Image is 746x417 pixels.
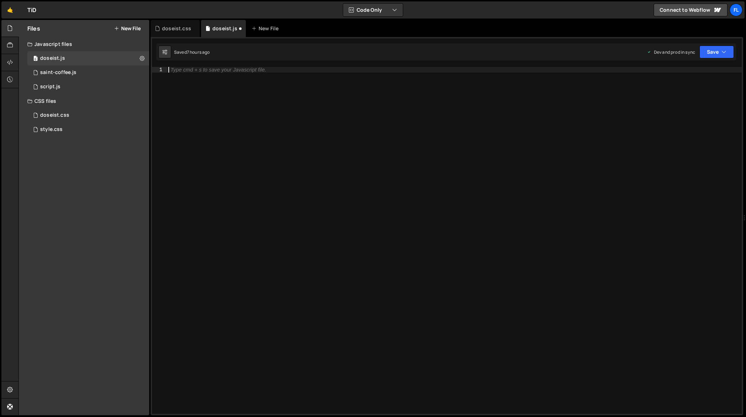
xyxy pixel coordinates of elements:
a: 🤙 [1,1,19,19]
div: 7 hours ago [187,49,210,55]
div: doseist.js [212,25,237,32]
div: style.css [40,126,63,133]
button: Save [699,46,734,58]
div: 1 [152,67,167,73]
div: CSS files [19,94,149,108]
div: script.js [40,84,60,90]
div: Type cmd + s to save your Javascript file. [171,67,266,73]
div: 4604/42100.css [27,108,149,122]
div: 4604/25434.css [27,122,149,137]
div: doseist.css [40,112,69,118]
button: New File [114,26,141,31]
div: 4604/37981.js [27,51,149,65]
div: Javascript files [19,37,149,51]
a: Connect to Webflow [654,4,728,16]
button: Code Only [343,4,403,16]
div: doseist.css [162,25,191,32]
div: TiD [27,6,36,14]
div: 4604/27020.js [27,65,149,80]
div: saint-coffee.js [40,69,76,76]
div: New File [252,25,281,32]
a: Fl [730,4,742,16]
span: 0 [33,56,38,62]
div: Saved [174,49,210,55]
div: Dev and prod in sync [647,49,695,55]
div: doseist.js [40,55,65,62]
h2: Files [27,25,40,32]
div: 4604/24567.js [27,80,149,94]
